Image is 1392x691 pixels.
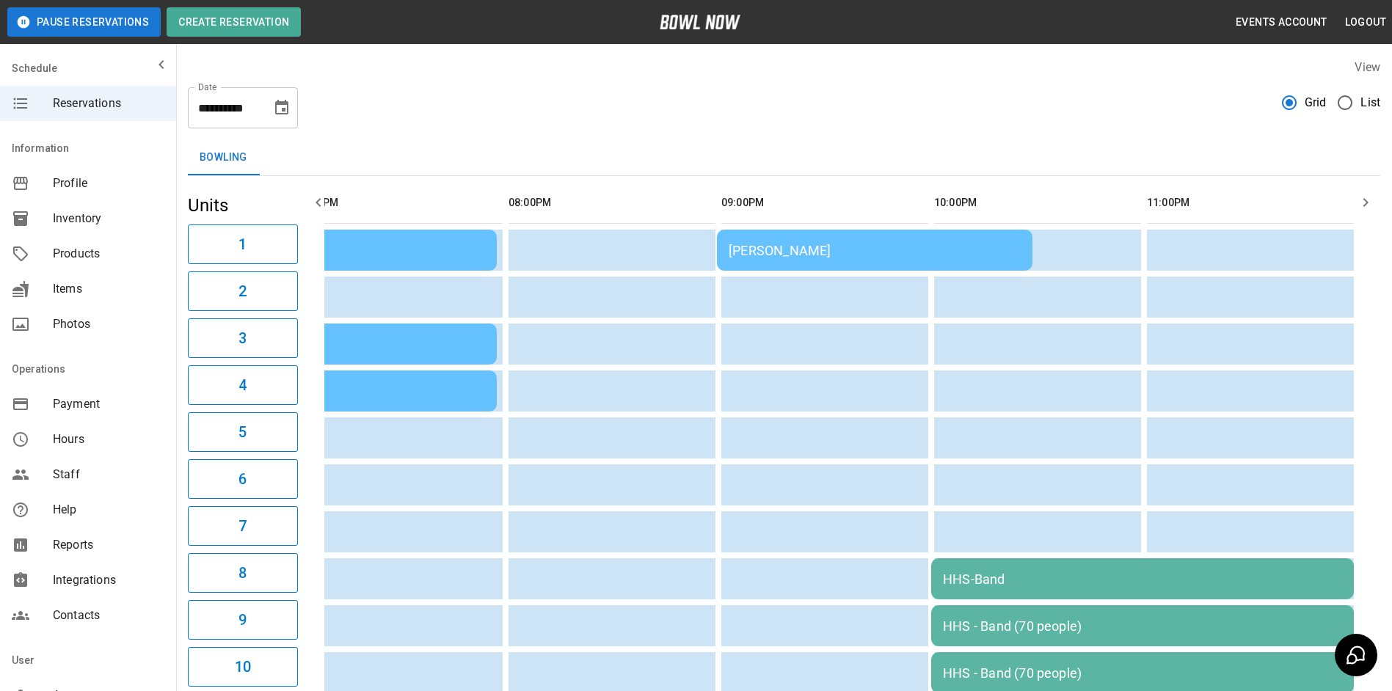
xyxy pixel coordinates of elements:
[188,318,298,358] button: 3
[238,233,247,256] h6: 1
[1360,94,1380,111] span: List
[53,175,164,192] span: Profile
[721,182,928,224] th: 09:00PM
[188,647,298,687] button: 10
[53,431,164,448] span: Hours
[238,326,247,350] h6: 3
[238,514,247,538] h6: 7
[238,608,247,632] h6: 9
[53,245,164,263] span: Products
[660,15,740,29] img: logo
[188,553,298,593] button: 8
[53,395,164,413] span: Payment
[1339,9,1392,36] button: Logout
[1355,60,1380,74] label: View
[53,210,164,227] span: Inventory
[188,506,298,546] button: 7
[267,93,296,123] button: Choose date, selected date is Oct 4, 2025
[943,618,1342,634] div: HHS - Band (70 people)
[188,140,1380,175] div: inventory tabs
[1305,94,1327,111] span: Grid
[238,467,247,491] h6: 6
[188,412,298,452] button: 5
[188,194,298,217] h5: Units
[53,466,164,483] span: Staff
[53,280,164,298] span: Items
[238,420,247,444] h6: 5
[1230,9,1333,36] button: Events Account
[53,95,164,112] span: Reservations
[188,365,298,405] button: 4
[729,243,1021,258] div: [PERSON_NAME]
[509,182,715,224] th: 08:00PM
[53,607,164,624] span: Contacts
[53,571,164,589] span: Integrations
[188,140,259,175] button: Bowling
[943,665,1342,681] div: HHS - Band (70 people)
[53,315,164,333] span: Photos
[235,655,251,679] h6: 10
[188,271,298,311] button: 2
[167,7,301,37] button: Create Reservation
[238,561,247,585] h6: 8
[53,501,164,519] span: Help
[188,224,298,264] button: 1
[238,279,247,303] h6: 2
[7,7,161,37] button: Pause Reservations
[934,182,1141,224] th: 10:00PM
[53,536,164,554] span: Reports
[943,571,1342,587] div: HHS-Band
[238,373,247,397] h6: 4
[1147,182,1354,224] th: 11:00PM
[188,459,298,499] button: 6
[188,600,298,640] button: 9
